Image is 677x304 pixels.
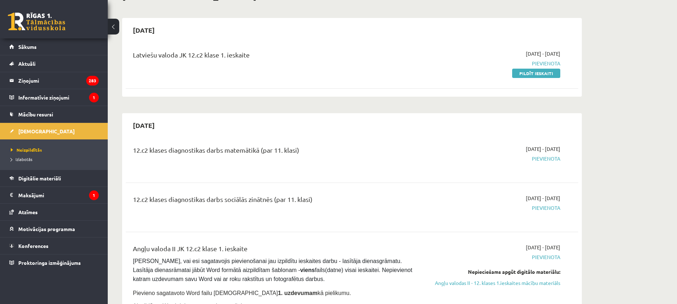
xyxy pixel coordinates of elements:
[526,50,560,57] span: [DATE] - [DATE]
[18,175,61,181] span: Digitālie materiāli
[18,72,99,89] legend: Ziņojumi
[278,290,317,296] strong: 1. uzdevumam
[526,244,560,251] span: [DATE] - [DATE]
[133,244,414,257] div: Angļu valoda II JK 12.c2 klase 1. ieskaite
[18,128,75,134] span: [DEMOGRAPHIC_DATA]
[18,60,36,67] span: Aktuāli
[133,290,351,296] span: Pievieno sagatavoto Word failu [DEMOGRAPHIC_DATA] kā pielikumu.
[9,254,99,271] a: Proktoringa izmēģinājums
[11,147,101,153] a: Neizpildītās
[18,111,53,118] span: Mācību resursi
[9,221,99,237] a: Motivācijas programma
[425,204,560,212] span: Pievienota
[11,156,101,162] a: Izlabotās
[11,156,32,162] span: Izlabotās
[9,238,99,254] a: Konferences
[89,190,99,200] i: 1
[9,170,99,186] a: Digitālie materiāli
[9,187,99,203] a: Maksājumi1
[126,117,162,134] h2: [DATE]
[425,253,560,261] span: Pievienota
[9,89,99,106] a: Informatīvie ziņojumi1
[512,69,560,78] a: Pildīt ieskaiti
[133,258,414,282] span: [PERSON_NAME], vai esi sagatavojis pievienošanai jau izpildītu ieskaites darbu - lasītāja dienasg...
[8,13,65,31] a: Rīgas 1. Tālmācības vidusskola
[18,243,48,249] span: Konferences
[133,50,414,63] div: Latviešu valoda JK 12.c2 klase 1. ieskaite
[425,155,560,162] span: Pievienota
[18,226,75,232] span: Motivācijas programma
[9,204,99,220] a: Atzīmes
[126,22,162,38] h2: [DATE]
[18,43,37,50] span: Sākums
[425,60,560,67] span: Pievienota
[300,267,315,273] strong: viens
[425,268,560,276] div: Nepieciešams apgūt digitālo materiālu:
[9,72,99,89] a: Ziņojumi283
[526,194,560,202] span: [DATE] - [DATE]
[86,76,99,86] i: 283
[9,55,99,72] a: Aktuāli
[18,89,99,106] legend: Informatīvie ziņojumi
[526,145,560,153] span: [DATE] - [DATE]
[18,187,99,203] legend: Maksājumi
[9,123,99,139] a: [DEMOGRAPHIC_DATA]
[9,38,99,55] a: Sākums
[133,194,414,208] div: 12.c2 klases diagnostikas darbs sociālās zinātnēs (par 11. klasi)
[18,209,38,215] span: Atzīmes
[133,145,414,158] div: 12.c2 klases diagnostikas darbs matemātikā (par 11. klasi)
[425,279,560,287] a: Angļu valodas II - 12. klases 1.ieskaites mācību materiāls
[11,147,42,153] span: Neizpildītās
[18,259,81,266] span: Proktoringa izmēģinājums
[9,106,99,123] a: Mācību resursi
[89,93,99,102] i: 1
